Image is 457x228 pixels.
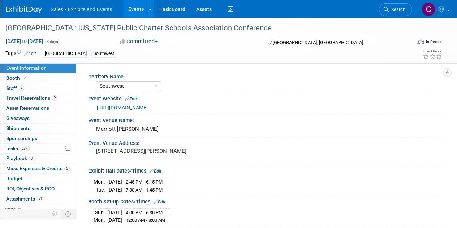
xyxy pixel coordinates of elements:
[44,39,60,44] span: (3 days)
[0,63,76,73] a: Event Information
[19,85,24,91] span: 4
[107,216,122,224] td: [DATE]
[417,39,424,44] img: Format-Inperson.png
[97,105,148,111] a: [URL][DOMAIN_NAME]
[423,50,442,53] div: Event Rating
[6,105,49,111] span: Asset Reservations
[6,125,30,131] span: Shipments
[6,135,37,141] span: Sponsorships
[94,208,107,216] td: Sun.
[88,138,443,147] div: Event Venue Address:
[0,113,76,123] a: Giveaways
[0,124,76,133] a: Shipments
[107,208,122,216] td: [DATE]
[0,134,76,143] a: Sponsorships
[6,196,44,202] span: Attachments
[24,51,36,56] a: Edit
[89,71,439,80] div: Territory Name:
[48,209,61,219] td: Personalize Event Tab Strip
[6,165,70,171] span: Misc. Expenses & Credits
[5,50,36,58] td: Tags
[154,199,165,205] a: Edit
[117,38,160,46] button: Committed
[126,179,163,185] span: 2:45 PM - 6:15 PM
[0,184,76,194] a: ROI, Objectives & ROO
[6,65,47,71] span: Event Information
[91,50,116,57] div: Southwest
[20,146,30,151] span: 82%
[0,174,76,184] a: Budget
[88,196,443,206] div: Booth Set-up Dates/Times:
[0,83,76,93] a: Staff4
[0,73,76,83] a: Booth
[6,85,24,91] span: Staff
[389,7,405,12] span: Search
[126,187,163,193] span: 7:30 AM - 1:45 PM
[6,115,30,121] span: Giveaways
[21,38,28,44] span: to
[6,6,42,13] img: ExhibitDay
[126,218,165,223] span: 12:00 AM - 8:00 AM
[0,194,76,204] a: Attachments21
[0,164,76,173] a: Misc. Expenses & Credits5
[6,75,28,81] span: Booth
[52,95,57,101] span: 2
[0,93,76,103] a: Travel Reservations2
[23,76,27,80] i: Booth reservation complete
[422,3,435,16] img: Christine Lurz
[273,40,363,45] span: [GEOGRAPHIC_DATA], [GEOGRAPHIC_DATA]
[5,206,16,212] span: more
[96,148,228,154] pre: [STREET_ADDRESS][PERSON_NAME]
[0,204,76,214] a: more
[94,124,437,135] div: Marriott [PERSON_NAME]
[5,38,43,44] span: [DATE] [DATE]
[125,96,137,102] a: Edit
[3,22,405,35] div: [GEOGRAPHIC_DATA]: [US_STATE] Public Charter Schools Association Conference
[51,7,112,12] span: Sales - Exhibits and Events
[43,50,89,57] div: [GEOGRAPHIC_DATA]
[88,115,443,124] div: Event Venue Name:
[94,186,107,193] td: Tue.
[6,186,55,192] span: ROI, Objectives & ROO
[107,178,122,186] td: [DATE]
[5,146,30,151] span: Tasks
[379,3,412,16] a: Search
[6,155,34,161] span: Playbook
[6,176,22,181] span: Budget
[37,196,44,201] span: 21
[88,93,443,103] div: Event Website:
[94,178,107,186] td: Mon.
[88,165,443,175] div: Exhibit Hall Dates/Times:
[61,209,76,219] td: Toggle Event Tabs
[426,39,443,44] div: In-Person
[64,166,70,171] span: 5
[94,216,107,224] td: Mon.
[107,186,122,193] td: [DATE]
[29,156,34,161] span: 3
[0,154,76,163] a: Playbook3
[379,38,443,48] div: Event Format
[0,103,76,113] a: Asset Reservations
[126,210,163,215] span: 4:00 PM - 6:30 PM
[6,95,57,101] span: Travel Reservations
[0,144,76,154] a: Tasks82%
[150,169,161,174] a: Edit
